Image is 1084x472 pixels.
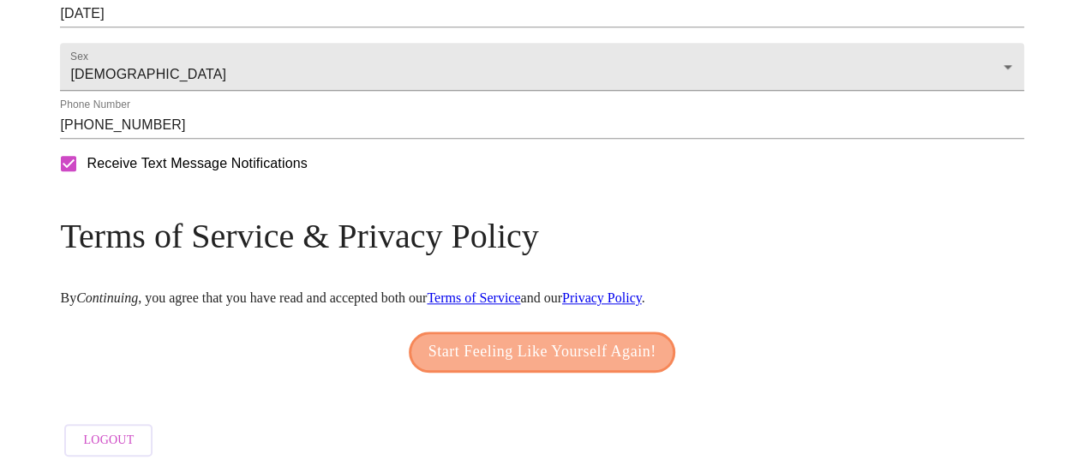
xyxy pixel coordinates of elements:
[60,290,1023,306] p: By , you agree that you have read and accepted both our and our .
[60,43,1023,91] div: [DEMOGRAPHIC_DATA]
[87,153,307,174] span: Receive Text Message Notifications
[60,216,1023,256] h3: Terms of Service & Privacy Policy
[427,290,520,305] a: Terms of Service
[409,332,676,373] button: Start Feeling Like Yourself Again!
[428,338,656,366] span: Start Feeling Like Yourself Again!
[562,290,642,305] a: Privacy Policy
[83,430,134,451] span: Logout
[76,290,138,305] em: Continuing
[64,424,153,457] button: Logout
[60,99,130,110] label: Phone Number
